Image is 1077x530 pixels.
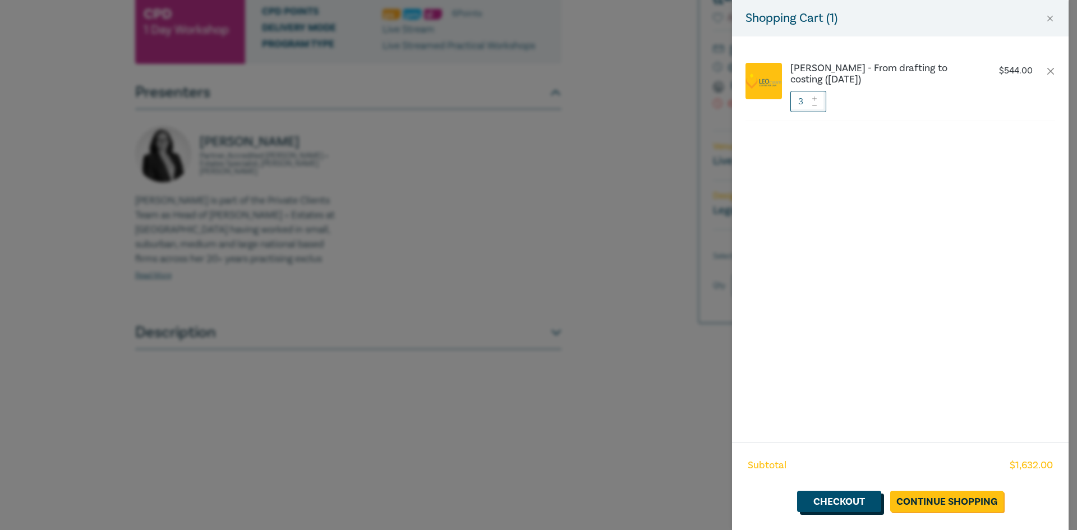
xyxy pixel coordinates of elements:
p: $ 544.00 [999,66,1033,76]
a: Continue Shopping [890,491,1004,512]
span: $ 1,632.00 [1010,458,1053,473]
button: Close [1045,13,1055,24]
img: logo.png [745,73,782,89]
input: 1 [790,91,826,112]
span: Subtotal [748,458,786,473]
a: [PERSON_NAME] - From drafting to costing ([DATE]) [790,63,977,85]
a: Checkout [797,491,881,512]
h5: Shopping Cart ( 1 ) [745,9,837,27]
